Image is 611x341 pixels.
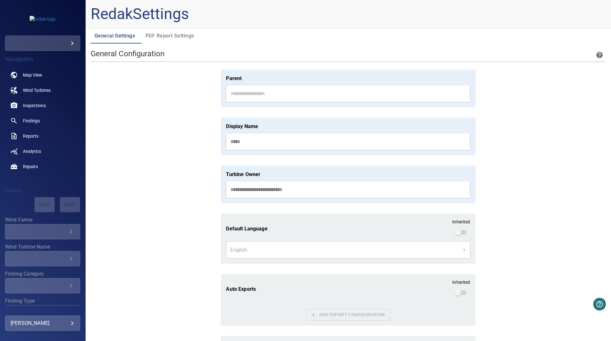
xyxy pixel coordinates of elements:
h4: Filters [5,188,80,194]
a: findings noActive [5,113,80,128]
span: Analytics [23,148,41,154]
img: redak-logo [30,16,56,22]
h5: General Configuration [91,49,165,59]
span: General Settings [95,31,138,40]
span: PDF Report Settings [145,31,194,40]
label: Finding Type [5,298,80,303]
div: Finding Category [5,278,80,293]
label: Display Name [226,123,258,130]
div: Wind Farms [5,224,80,239]
div: [PERSON_NAME] [11,318,75,328]
h4: Navigation [5,56,80,62]
span: Findings [23,118,40,124]
p: Inherited [452,219,470,225]
a: windturbines noActive [5,83,80,98]
span: Repairs [23,163,38,170]
label: Finding Category [5,271,80,276]
label: parent [226,75,242,82]
div: Wind Turbine Name [5,251,80,266]
a: inspections noActive [5,98,80,113]
a: map noActive [5,67,80,83]
div: redak [5,36,80,51]
label: Wind Turbine Name [5,244,80,249]
a: analytics noActive [5,144,80,159]
label: Wind Farms [5,217,80,222]
span: Inspections [23,102,46,109]
h3: redak Settings [91,5,189,23]
p: Inherited [452,279,470,285]
a: repairs noActive [5,159,80,174]
a: reports noActive [5,128,80,144]
span: Wind Turbines [23,87,51,93]
label: Auto Exports [226,285,256,293]
span: Map View [23,72,42,78]
label: Default language [226,225,267,232]
div: Finding Type [5,305,80,320]
div: English [226,241,470,259]
span: Reports [23,133,39,139]
label: Turbine Owner [226,171,260,178]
